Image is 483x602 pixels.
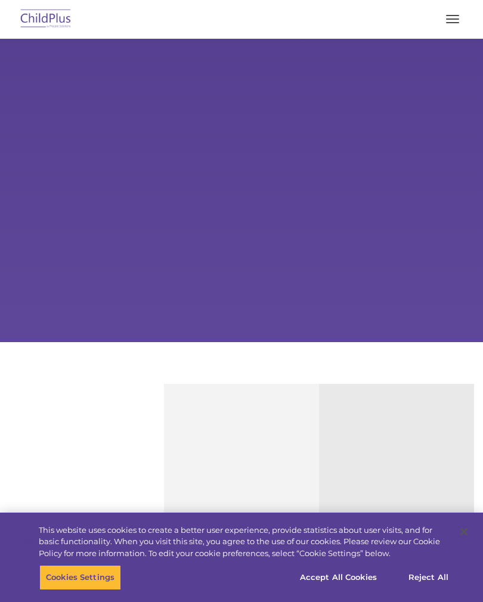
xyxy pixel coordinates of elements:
div: This website uses cookies to create a better user experience, provide statistics about user visit... [39,525,450,560]
button: Accept All Cookies [293,565,383,590]
button: Close [451,519,477,545]
button: Cookies Settings [39,565,121,590]
button: Reject All [391,565,466,590]
img: ChildPlus by Procare Solutions [18,5,74,33]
